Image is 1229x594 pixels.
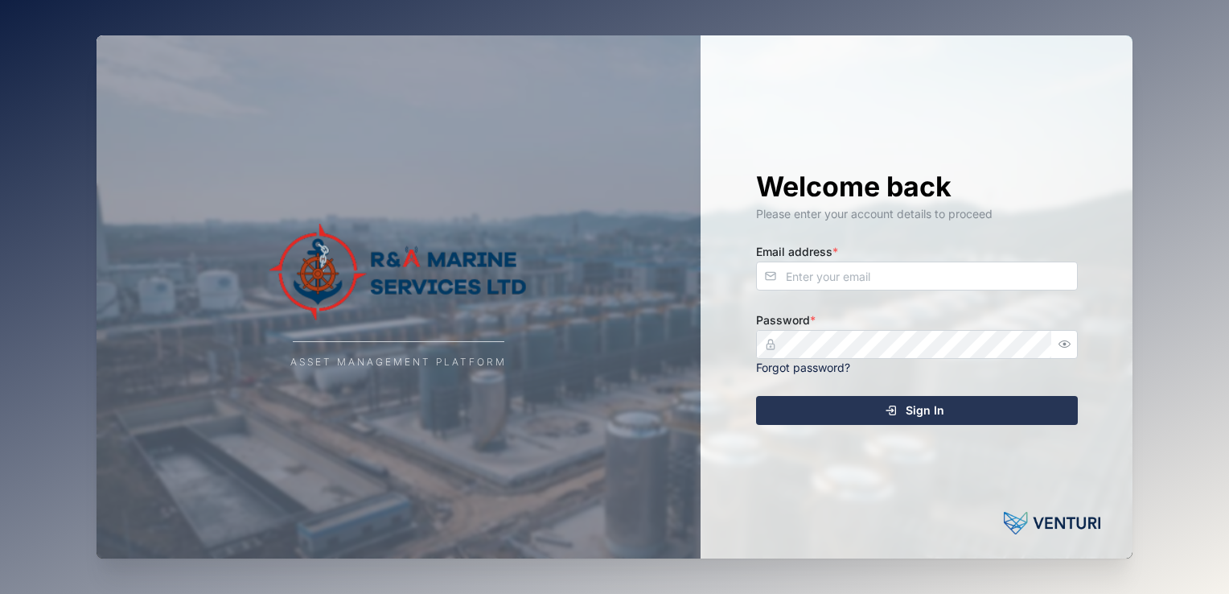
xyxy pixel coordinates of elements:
img: Powered by: Venturi [1004,507,1100,539]
a: Forgot password? [756,361,850,374]
label: Email address [756,243,838,261]
h1: Welcome back [756,169,1078,204]
button: Sign In [756,396,1078,425]
label: Password [756,311,816,329]
div: Please enter your account details to proceed [756,205,1078,223]
img: Company Logo [238,224,560,320]
div: Asset Management Platform [290,355,507,370]
input: Enter your email [756,262,1078,291]
span: Sign In [906,397,944,424]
